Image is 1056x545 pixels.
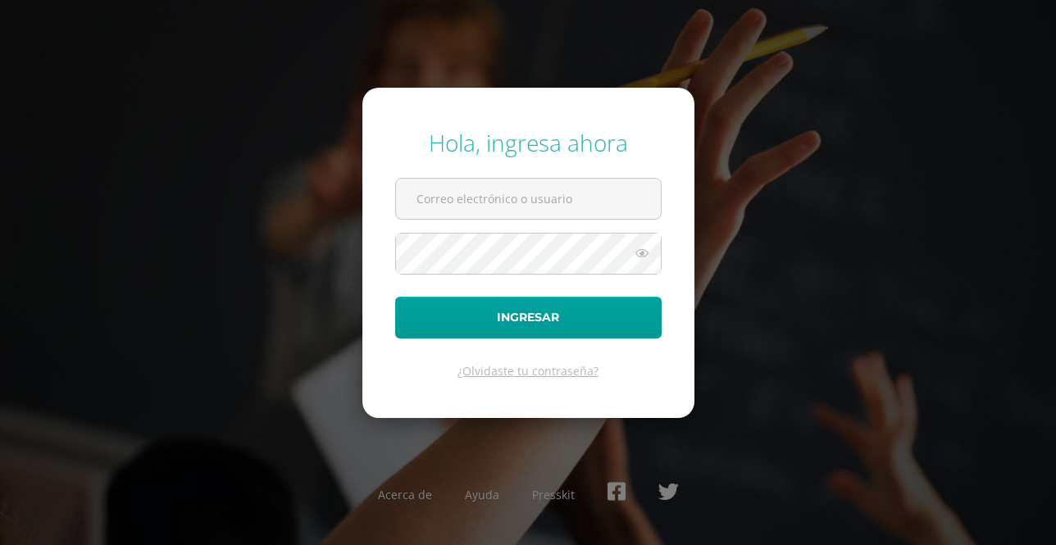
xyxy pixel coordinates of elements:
[395,127,662,158] div: Hola, ingresa ahora
[395,297,662,338] button: Ingresar
[396,179,661,219] input: Correo electrónico o usuario
[465,487,499,502] a: Ayuda
[457,363,599,379] a: ¿Olvidaste tu contraseña?
[532,487,575,502] a: Presskit
[378,487,432,502] a: Acerca de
